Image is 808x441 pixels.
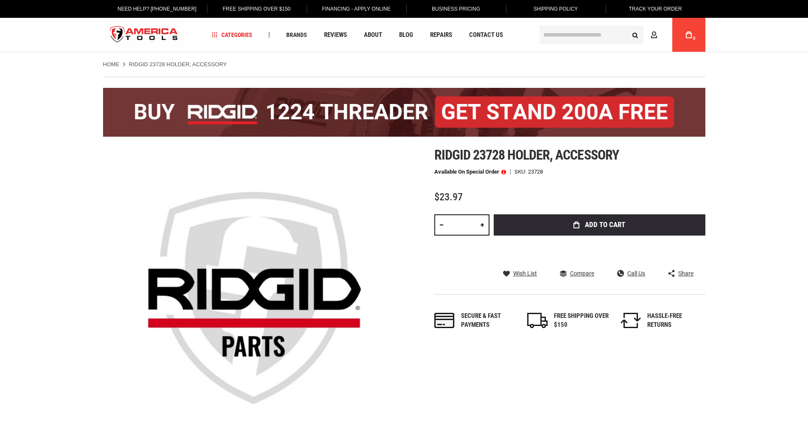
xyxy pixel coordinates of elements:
span: Reviews [324,32,347,38]
span: Brands [286,32,307,38]
a: Contact Us [465,29,507,41]
a: Categories [208,29,256,41]
a: Wish List [503,270,537,277]
button: Add to Cart [494,214,705,236]
div: FREE SHIPPING OVER $150 [554,312,609,330]
a: Repairs [426,29,456,41]
img: shipping [527,313,548,328]
a: Home [103,61,120,68]
iframe: Secure express checkout frame [492,238,707,263]
button: Search [627,27,643,43]
span: About [364,32,382,38]
a: Reviews [320,29,351,41]
div: 23728 [528,169,543,174]
a: Call Us [617,270,645,277]
div: Secure & fast payments [461,312,516,330]
span: Blog [399,32,413,38]
a: Blog [395,29,417,41]
strong: SKU [514,169,528,174]
span: 0 [693,36,696,41]
span: Shipping Policy [534,6,578,12]
span: Share [678,270,693,276]
div: HASSLE-FREE RETURNS [647,312,702,330]
span: Repairs [430,32,452,38]
img: payments [434,313,455,328]
a: store logo [103,19,185,51]
a: Brands [282,29,311,41]
img: America Tools [103,19,185,51]
span: Contact Us [469,32,503,38]
a: Compare [560,270,594,277]
span: Categories [212,32,252,38]
span: Call Us [627,270,645,276]
img: BOGO: Buy the RIDGID® 1224 Threader (26092), get the 92467 200A Stand FREE! [103,88,705,137]
span: Wish List [513,270,537,276]
strong: RIDGID 23728 HOLDER, ACCESSORY [129,61,227,67]
span: $23.97 [434,191,463,203]
span: Ridgid 23728 holder, accessory [434,147,619,163]
span: Compare [570,270,594,276]
a: About [360,29,386,41]
span: Add to Cart [585,221,625,228]
p: Available on Special Order [434,169,506,175]
a: 0 [681,18,697,52]
img: returns [621,313,641,328]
